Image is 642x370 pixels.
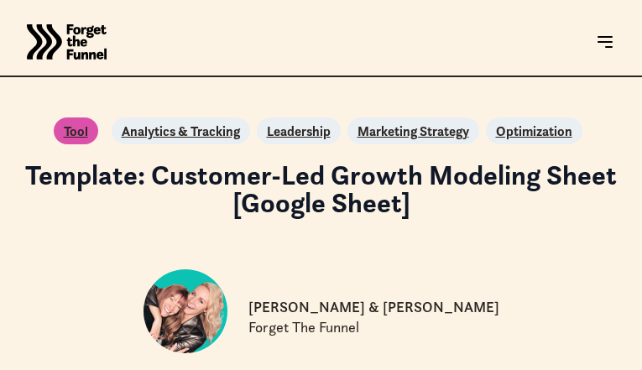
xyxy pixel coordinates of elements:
[122,121,240,141] a: Analytics & Tracking
[248,318,359,338] p: Forget The Funnel
[358,121,469,141] a: Marketing Strategy
[27,8,107,76] a: home
[248,298,499,318] p: [PERSON_NAME] & [PERSON_NAME]
[496,121,572,141] a: Optimization
[267,121,331,141] a: Leadership
[13,161,629,216] h1: Template: Customer-Led Growth Modeling Sheet [Google Sheet]
[64,121,88,141] a: Tool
